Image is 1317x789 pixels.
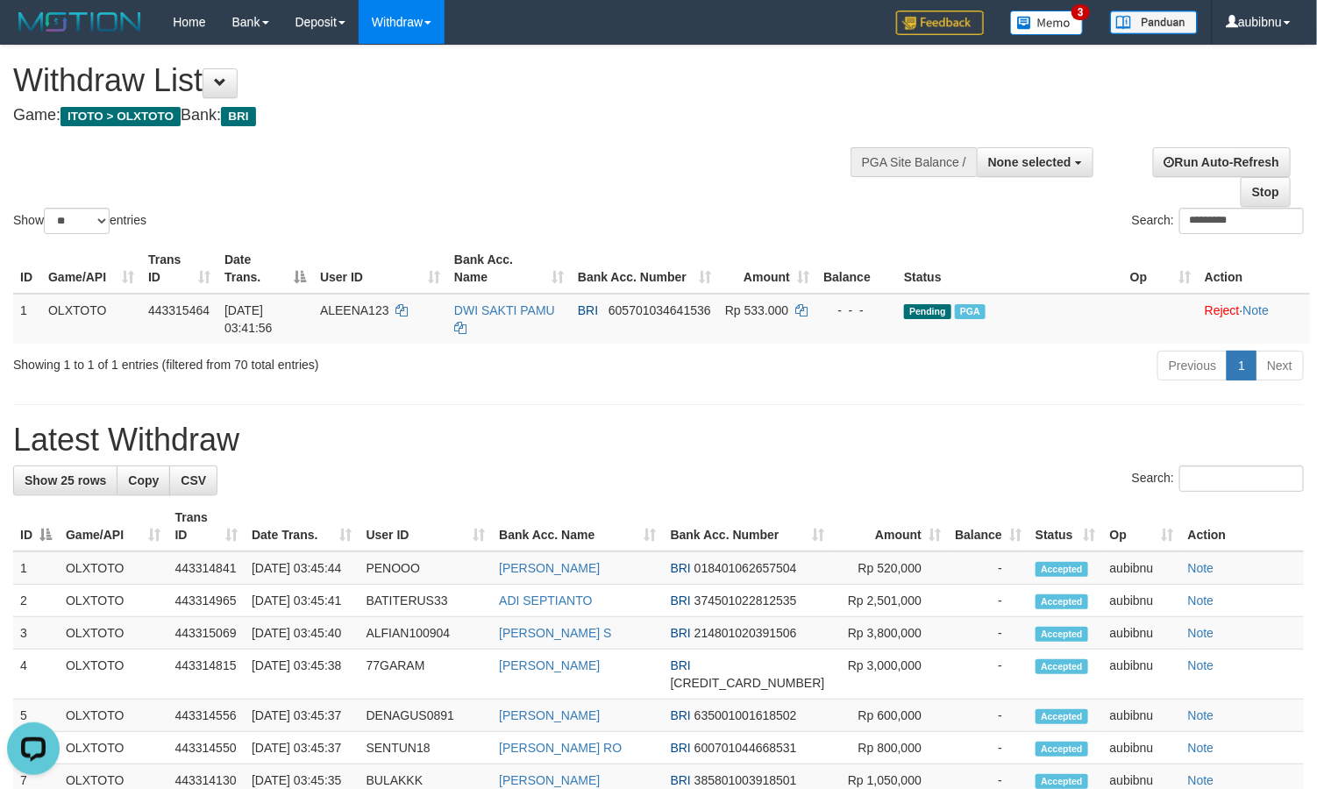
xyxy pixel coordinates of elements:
th: Action [1198,244,1310,294]
td: Rp 600,000 [831,700,948,732]
img: Button%20Memo.svg [1010,11,1084,35]
th: Op: activate to sort column ascending [1123,244,1198,294]
td: DENAGUS0891 [360,700,493,732]
a: Note [1188,773,1214,787]
img: MOTION_logo.png [13,9,146,35]
span: PGA [955,304,986,319]
a: Run Auto-Refresh [1153,147,1291,177]
td: aubibnu [1103,551,1181,585]
a: ADI SEPTIANTO [499,594,592,608]
span: ITOTO > OLXTOTO [61,107,181,126]
span: Copy [128,473,159,487]
span: CSV [181,473,206,487]
td: Rp 3,800,000 [831,617,948,650]
td: Rp 2,501,000 [831,585,948,617]
td: - [948,650,1029,700]
span: Pending [904,304,951,319]
td: OLXTOTO [59,551,167,585]
th: Status: activate to sort column ascending [1029,501,1103,551]
a: CSV [169,466,217,495]
h1: Withdraw List [13,63,860,98]
a: Note [1188,708,1214,722]
th: Bank Acc. Name: activate to sort column ascending [492,501,663,551]
a: Note [1188,561,1214,575]
td: 1 [13,294,41,344]
label: Search: [1132,208,1304,234]
td: [DATE] 03:45:37 [245,700,360,732]
span: BRI [671,708,691,722]
td: Rp 520,000 [831,551,948,585]
td: [DATE] 03:45:37 [245,732,360,764]
span: Accepted [1036,627,1088,642]
div: Showing 1 to 1 of 1 entries (filtered from 70 total entries) [13,349,536,373]
th: ID: activate to sort column descending [13,501,59,551]
select: Showentries [44,208,110,234]
td: - [948,700,1029,732]
span: 443315464 [148,303,210,317]
span: Accepted [1036,774,1088,789]
th: Date Trans.: activate to sort column ascending [245,501,360,551]
a: Stop [1241,177,1291,207]
span: BRI [671,741,691,755]
td: OLXTOTO [59,617,167,650]
img: Feedback.jpg [896,11,984,35]
span: BRI [671,626,691,640]
a: DWI SAKTI PAMU [454,303,555,317]
th: Bank Acc. Number: activate to sort column ascending [664,501,832,551]
th: Action [1181,501,1304,551]
span: Copy 385801003918501 to clipboard [694,773,797,787]
th: Trans ID: activate to sort column ascending [167,501,245,551]
span: Copy 589001034265535 to clipboard [671,676,825,690]
th: Bank Acc. Number: activate to sort column ascending [571,244,718,294]
a: Show 25 rows [13,466,117,495]
span: Accepted [1036,709,1088,724]
td: 4 [13,650,59,700]
td: BATITERUS33 [360,585,493,617]
span: Accepted [1036,742,1088,757]
td: - [948,585,1029,617]
td: 77GARAM [360,650,493,700]
span: BRI [671,594,691,608]
span: BRI [221,107,255,126]
td: 1 [13,551,59,585]
a: [PERSON_NAME] [499,561,600,575]
td: OLXTOTO [59,732,167,764]
a: [PERSON_NAME] RO [499,741,622,755]
td: 443314556 [167,700,245,732]
a: Previous [1157,351,1228,380]
td: Rp 800,000 [831,732,948,764]
td: [DATE] 03:45:40 [245,617,360,650]
span: None selected [988,155,1071,169]
a: Copy [117,466,170,495]
span: Show 25 rows [25,473,106,487]
th: Status [897,244,1123,294]
a: [PERSON_NAME] [499,708,600,722]
span: Rp 533.000 [725,303,788,317]
th: Amount: activate to sort column ascending [831,501,948,551]
td: 2 [13,585,59,617]
a: Reject [1205,303,1240,317]
td: · [1198,294,1310,344]
a: [PERSON_NAME] [499,658,600,672]
a: Next [1256,351,1304,380]
a: 1 [1227,351,1256,380]
td: OLXTOTO [41,294,141,344]
td: - [948,732,1029,764]
td: 443315069 [167,617,245,650]
span: Accepted [1036,562,1088,577]
td: 443314550 [167,732,245,764]
td: [DATE] 03:45:38 [245,650,360,700]
td: 443314841 [167,551,245,585]
td: 443314815 [167,650,245,700]
th: User ID: activate to sort column ascending [360,501,493,551]
td: ALFIAN100904 [360,617,493,650]
td: 5 [13,700,59,732]
td: OLXTOTO [59,585,167,617]
th: Balance: activate to sort column ascending [948,501,1029,551]
button: Open LiveChat chat widget [7,7,60,60]
td: 3 [13,617,59,650]
a: [PERSON_NAME] S [499,626,611,640]
span: BRI [671,773,691,787]
span: BRI [671,561,691,575]
td: [DATE] 03:45:41 [245,585,360,617]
